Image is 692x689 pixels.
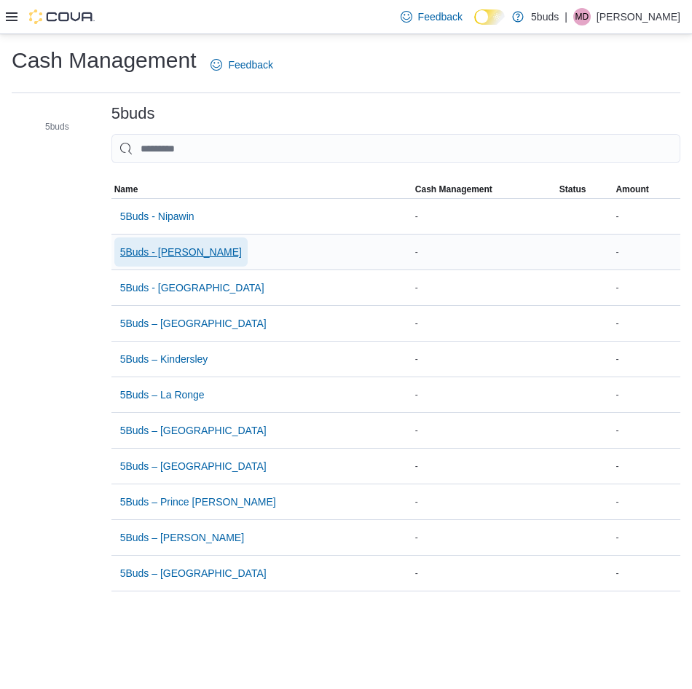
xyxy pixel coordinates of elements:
button: 5Buds – Kindersley [114,344,214,374]
h3: 5buds [111,105,155,122]
span: 5Buds - [PERSON_NAME] [120,245,242,259]
span: 5Buds – [GEOGRAPHIC_DATA] [120,459,267,473]
button: 5Buds – [GEOGRAPHIC_DATA] [114,416,272,445]
span: Dark Mode [474,25,475,25]
p: | [565,8,567,25]
span: Feedback [228,58,272,72]
span: 5buds [45,121,69,133]
p: [PERSON_NAME] [597,8,680,25]
div: - [412,350,557,368]
a: Feedback [205,50,278,79]
div: Melissa Dunlop [573,8,591,25]
div: - [412,279,557,296]
a: Feedback [395,2,468,31]
span: 5Buds – [GEOGRAPHIC_DATA] [120,566,267,580]
button: 5Buds – [GEOGRAPHIC_DATA] [114,309,272,338]
input: Dark Mode [474,9,505,25]
div: - [613,350,680,368]
div: - [412,564,557,582]
span: MD [575,8,589,25]
div: - [412,208,557,225]
div: - [412,315,557,332]
div: - [412,529,557,546]
span: Status [559,184,586,195]
div: - [412,457,557,475]
div: - [613,315,680,332]
div: - [613,457,680,475]
span: 5Buds – [GEOGRAPHIC_DATA] [120,423,267,438]
button: 5buds [25,118,75,135]
div: - [412,243,557,261]
div: - [412,386,557,403]
span: 5Buds - Nipawin [120,209,194,224]
span: 5Buds - [GEOGRAPHIC_DATA] [120,280,264,295]
span: 5Buds – La Ronge [120,387,205,402]
div: - [613,279,680,296]
button: 5Buds – [GEOGRAPHIC_DATA] [114,452,272,481]
div: - [613,243,680,261]
div: - [412,422,557,439]
button: 5Buds – La Ronge [114,380,211,409]
div: - [613,208,680,225]
button: Cash Management [412,181,557,198]
button: 5Buds – [GEOGRAPHIC_DATA] [114,559,272,588]
button: 5Buds – [PERSON_NAME] [114,523,250,552]
button: Amount [613,181,680,198]
span: Name [114,184,138,195]
img: Cova [29,9,95,24]
span: 5Buds – Kindersley [120,352,208,366]
div: - [412,493,557,511]
span: 5Buds – [PERSON_NAME] [120,530,244,545]
button: 5Buds – Prince [PERSON_NAME] [114,487,282,516]
button: 5Buds - [GEOGRAPHIC_DATA] [114,273,270,302]
button: Name [111,181,412,198]
div: - [613,422,680,439]
div: - [613,386,680,403]
span: Cash Management [415,184,492,195]
p: 5buds [531,8,559,25]
button: Status [557,181,613,198]
span: 5Buds – Prince [PERSON_NAME] [120,495,276,509]
div: - [613,493,680,511]
input: This is a search bar. As you type, the results lower in the page will automatically filter. [111,134,680,163]
button: 5Buds - Nipawin [114,202,200,231]
span: Amount [616,184,648,195]
h1: Cash Management [12,46,196,75]
span: 5Buds – [GEOGRAPHIC_DATA] [120,316,267,331]
button: 5Buds - [PERSON_NAME] [114,237,248,267]
div: - [613,529,680,546]
div: - [613,564,680,582]
span: Feedback [418,9,463,24]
